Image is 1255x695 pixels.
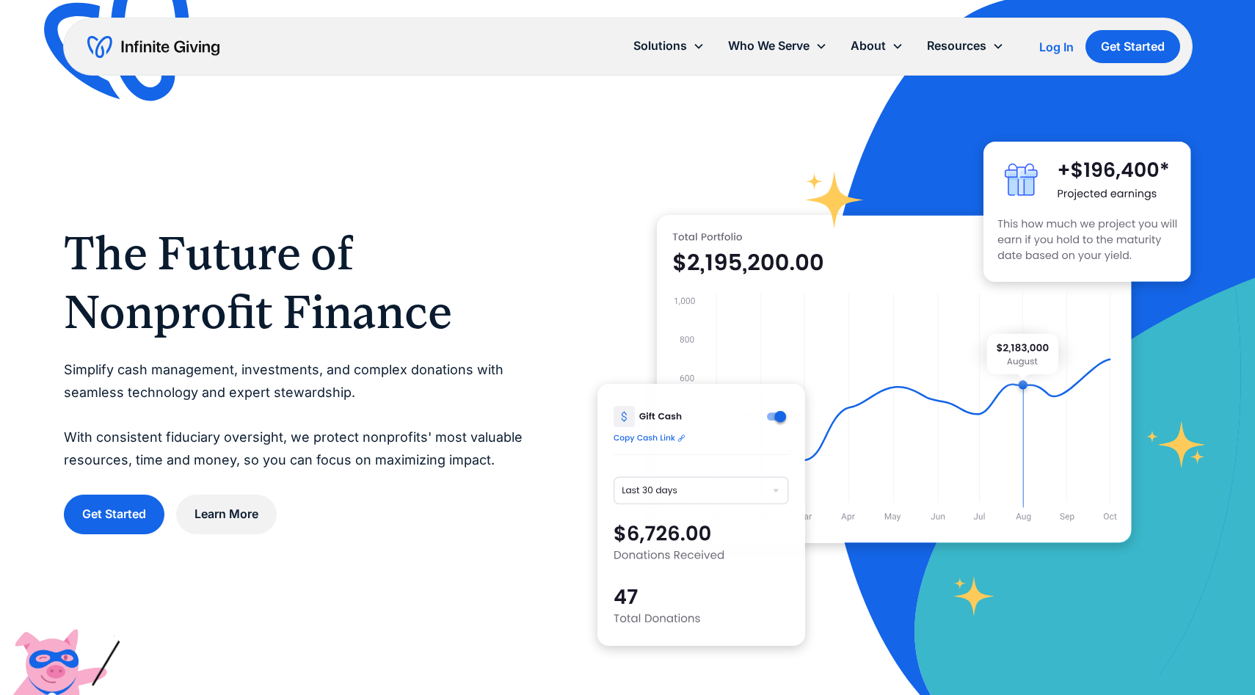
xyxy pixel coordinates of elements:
[176,495,277,534] a: Learn More
[64,224,539,341] h1: The Future of Nonprofit Finance
[597,384,805,646] img: donation software for nonprofits
[1039,38,1074,56] a: Log In
[657,215,1132,543] img: nonprofit donation platform
[728,36,810,56] div: Who We Serve
[87,35,219,59] a: home
[851,36,886,56] div: About
[622,30,716,62] div: Solutions
[839,30,915,62] div: About
[1039,41,1074,53] div: Log In
[716,30,839,62] div: Who We Serve
[64,495,164,534] a: Get Started
[1085,30,1180,63] a: Get Started
[915,30,1016,62] div: Resources
[927,36,986,56] div: Resources
[1146,421,1206,467] img: fundraising star
[64,359,539,471] p: Simplify cash management, investments, and complex donations with seamless technology and expert ...
[633,36,687,56] div: Solutions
